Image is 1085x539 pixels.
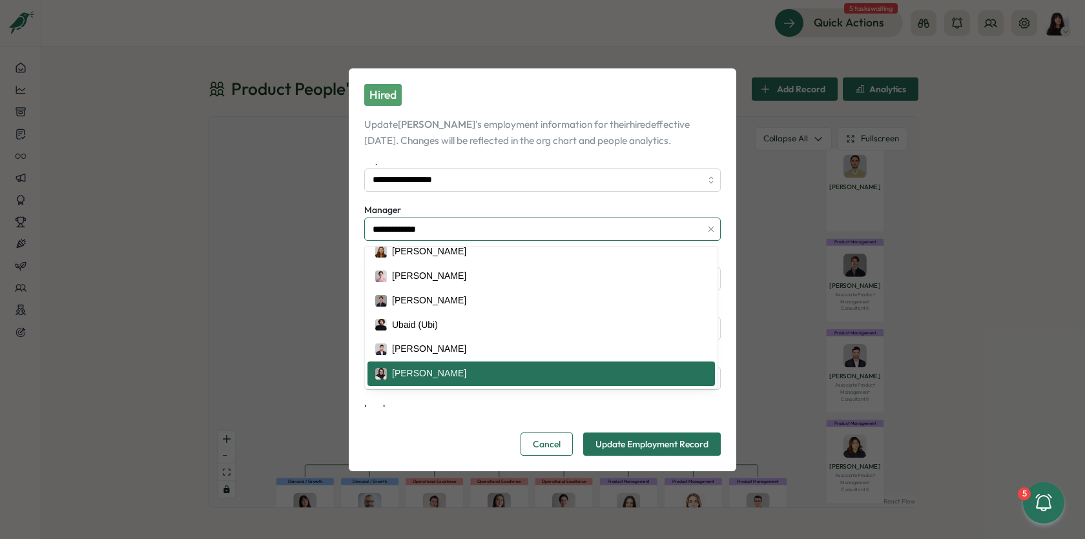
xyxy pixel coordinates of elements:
[364,154,413,166] span: Department
[364,84,402,106] div: Hired
[392,367,466,381] div: [PERSON_NAME]
[392,342,466,356] div: [PERSON_NAME]
[595,433,708,455] span: Update Employment Record
[364,204,401,216] span: Manager
[375,368,387,380] img: Batool Fatima
[375,319,387,331] img: Ubaid (Ubi)
[375,246,387,258] img: Maria Makarova
[375,295,387,307] img: Dionisio Arredondo
[392,269,466,283] div: [PERSON_NAME]
[583,432,721,456] button: Update Employment Record
[392,318,438,332] div: Ubaid (Ubi)
[375,343,387,355] img: Ghazmir Mansur
[533,433,561,455] span: Cancel
[375,270,387,282] img: Ketevan Dzukaevi
[1018,487,1031,500] div: 5
[364,402,385,414] span: Level
[521,432,573,456] button: Cancel
[398,118,475,130] span: [PERSON_NAME]
[1023,482,1064,524] button: 5
[392,294,466,308] div: [PERSON_NAME]
[392,245,466,259] div: [PERSON_NAME]
[364,116,721,148] p: Update 's employment information for their hired effective [DATE] . Changes will be reflected in ...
